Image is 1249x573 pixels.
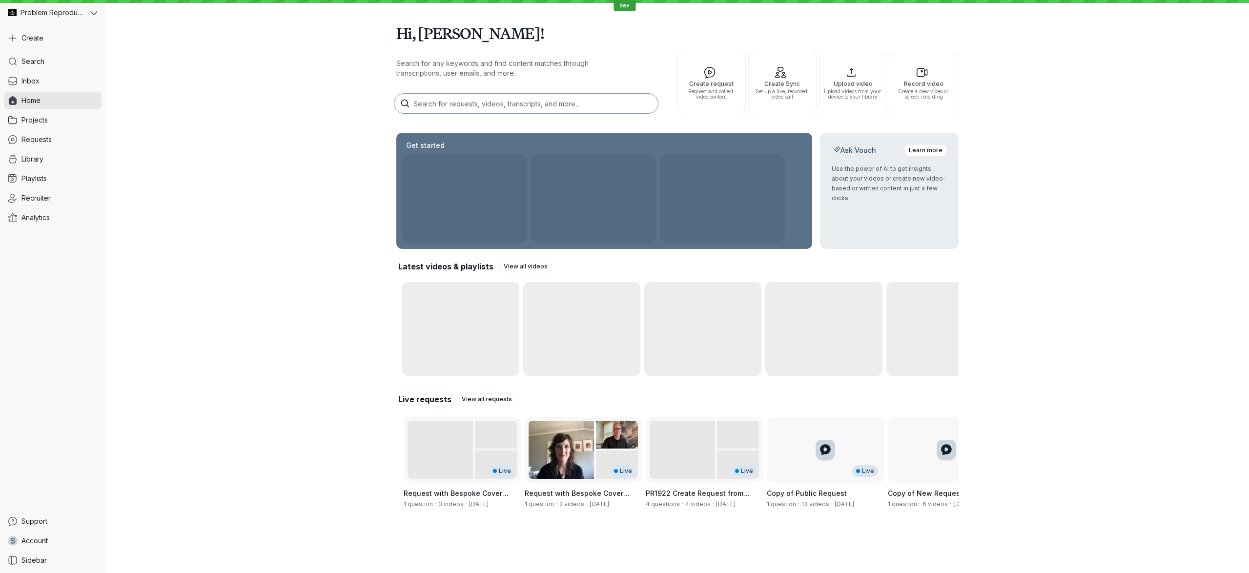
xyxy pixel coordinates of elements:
span: Copy of New Request [888,489,962,497]
span: · [796,500,801,508]
span: Create Sync [753,81,812,87]
button: Record videoCreate a new video or screen recording [890,53,958,113]
h2: Ask Vouch [832,145,878,155]
a: Sidebar [4,552,102,569]
span: Upload video [823,81,883,87]
span: Set up a live, recorded video call [753,89,812,100]
span: Create a new video or screen recording [894,89,954,100]
div: Problem Reproductions [4,4,88,21]
a: Recruiter [4,189,102,207]
span: Created by Shez Katrak [469,500,489,508]
span: Inbox [21,76,40,86]
button: Problem Reproductions avatarProblem Reproductions [4,4,102,21]
span: · [680,500,685,508]
span: 1 question [767,500,796,508]
span: 1 question [888,500,917,508]
h2: Latest videos & playlists [398,261,493,272]
a: View all requests [457,393,516,405]
h2: Live requests [398,394,451,405]
p: Use the power of AI to get insights about your videos or create new video-based or written conten... [832,164,947,203]
span: 4 videos [685,500,711,508]
button: Create [4,29,102,47]
a: Support [4,512,102,530]
span: · [464,500,469,508]
span: Request with Bespoke Cover Message Only [525,489,630,507]
span: Create request [682,81,741,87]
span: · [711,500,716,508]
h2: Get started [404,141,447,150]
img: Problem Reproductions avatar [8,8,17,17]
span: Projects [21,115,48,125]
h3: PR1922 Create Request from Sidebar Mod [646,489,763,498]
a: Analytics [4,209,102,226]
span: · [554,500,559,508]
a: SAccount [4,532,102,550]
span: 2 videos [559,500,584,508]
span: 1 question [525,500,554,508]
button: Create SyncSet up a live, recorded video call [748,53,817,113]
p: Search for any keywords and find content matches through transcriptions, user emails, and more. [396,59,631,78]
span: Request with Bespoke Cover Video and Message [404,489,509,507]
span: 3 videos [438,500,464,508]
span: Created by Shez Katrak [835,500,854,508]
a: Search [4,53,102,70]
span: View all videos [504,262,548,271]
a: Library [4,150,102,168]
span: Support [21,516,47,526]
span: Requests [21,135,52,144]
span: · [829,500,835,508]
span: Created by Shez Katrak [953,500,973,508]
span: Analytics [21,213,50,223]
span: PR1922 Create Request from Sidebar Mod [646,489,750,507]
a: Requests [4,131,102,148]
span: Home [21,96,41,105]
span: Record video [894,81,954,87]
span: 6 videos [922,500,948,508]
span: · [584,500,590,508]
span: Learn more [909,145,942,155]
span: 1 question [404,500,433,508]
span: · [433,500,438,508]
span: · [917,500,922,508]
span: 4 questions [646,500,680,508]
a: Home [4,92,102,109]
span: Request and collect video content [682,89,741,100]
a: Inbox [4,72,102,90]
span: Search [21,57,44,66]
input: Search for requests, videos, transcripts, and more... [394,94,658,113]
span: Created by Shez Katrak [590,500,609,508]
a: Learn more [904,144,947,156]
span: Created by Shez Katrak [716,500,736,508]
span: Library [21,154,43,164]
span: Recruiter [21,193,51,203]
span: Account [21,536,48,546]
button: Upload videoUpload videos from your device to your library [819,53,887,113]
span: View all requests [462,394,512,404]
button: Create requestRequest and collect video content [677,53,746,113]
span: 13 videos [801,500,829,508]
span: Playlists [21,174,47,184]
h3: Request with Bespoke Cover Video and Message [404,489,521,498]
span: Problem Reproductions [20,8,83,18]
span: Create [21,33,43,43]
span: · [948,500,953,508]
a: View all videos [499,261,552,272]
span: Upload videos from your device to your library [823,89,883,100]
a: Playlists [4,170,102,187]
span: S [10,536,16,546]
a: Projects [4,111,102,129]
h3: Request with Bespoke Cover Message Only [525,489,642,498]
span: Copy of Public Request [767,489,847,497]
h1: Hi, [PERSON_NAME]! [396,20,959,47]
span: Sidebar [21,555,47,565]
